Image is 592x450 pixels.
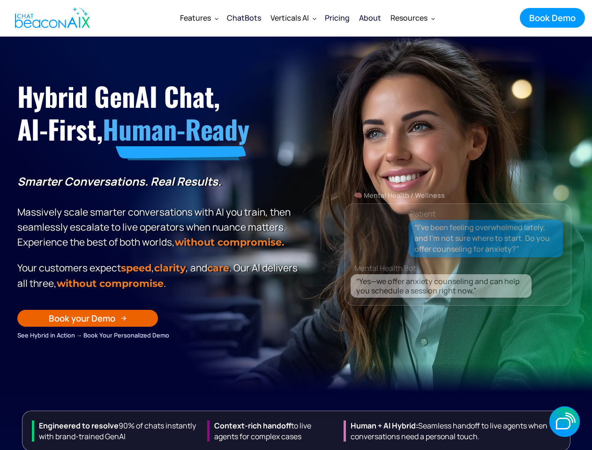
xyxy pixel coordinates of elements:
[270,11,309,24] div: Verticals AI
[354,6,386,30] a: About
[32,420,200,442] div: 90% of chats instantly with brand-trained GenAI
[345,189,571,202] div: 🧠 Mental Health / Wellness
[390,11,427,24] div: Resources
[410,207,435,220] div: Patient
[49,312,115,324] div: Book your Demo
[17,80,301,146] h1: Hybrid GenAI Chat, AI-First,
[7,1,95,34] a: home
[356,276,529,295] div: “Yes—we offer anxiety counseling and can help you schedule a session right now.”
[17,330,301,340] div: See Hybrid in Action → Book Your Personalized Demo
[17,310,158,327] a: Book your Demo
[431,16,435,20] img: Dropdown
[214,420,291,431] strong: Context-rich handoff
[320,6,354,30] a: Pricing
[227,11,261,24] div: ChatBots
[39,420,119,431] strong: Engineered to resolve
[17,260,301,291] p: Your customers expect , , and . Our Al delivers all three, .
[313,16,316,20] img: Dropdown
[207,262,229,274] span: care
[520,8,585,28] a: Book Demo
[121,262,151,274] strong: speed
[175,236,284,248] strong: without compromise.
[17,174,301,250] p: Massively scale smarter conversations with AI you train, then seamlessly escalate to live operato...
[414,222,558,255] div: “I’ve been feeling overwhelmed lately, and I’m not sure where to start. Do you offer counseling f...
[175,7,222,29] div: Features
[103,109,249,148] span: Human-Ready
[344,420,565,442] div: Seamless handoff to live agents when conversations need a personal touch.
[529,12,576,24] div: Book Demo
[325,11,350,24] div: Pricing
[222,6,266,30] a: ChatBots
[215,16,218,20] img: Dropdown
[266,7,320,29] div: Verticals AI
[121,315,127,321] img: Arrow
[359,11,381,24] div: About
[17,173,221,189] strong: Smarter Conversations. Real Results.
[207,420,336,442] div: to live agents for complex cases
[154,262,186,274] span: clarity
[180,11,211,24] div: Features
[57,277,164,289] span: without compromise
[354,261,580,274] div: Mental Health Bot
[351,420,418,431] strong: Human + Al Hybrid:
[386,7,439,29] div: Resources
